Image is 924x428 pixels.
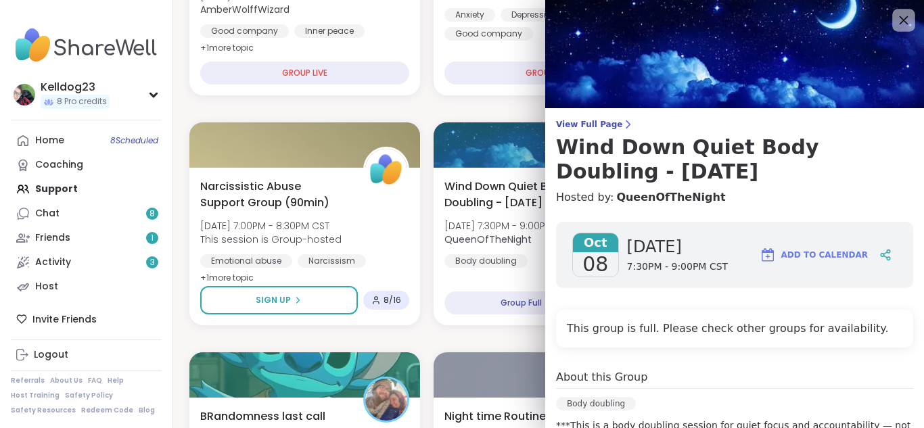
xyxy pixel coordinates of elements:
[501,8,568,22] div: Depression
[35,158,83,172] div: Coaching
[14,84,35,105] img: Kelldog23
[444,233,532,246] b: QueenOfTheNight
[627,260,729,274] span: 7:30PM - 9:00PM CST
[81,406,133,415] a: Redeem Code
[50,376,83,385] a: About Us
[444,62,653,85] div: GROUP LIVE
[11,307,162,331] div: Invite Friends
[444,291,599,314] div: Group Full
[34,348,68,362] div: Logout
[616,189,725,206] a: QueenOfTheNight
[444,254,528,268] div: Body doubling
[35,231,70,245] div: Friends
[200,3,290,16] b: AmberWolffWizard
[139,406,155,415] a: Blog
[200,62,409,85] div: GROUP LIVE
[200,24,289,38] div: Good company
[444,8,495,22] div: Anxiety
[627,236,729,258] span: [DATE]
[760,247,776,263] img: ShareWell Logomark
[35,134,64,147] div: Home
[11,153,162,177] a: Coaching
[11,128,162,153] a: Home8Scheduled
[556,369,647,385] h4: About this Group
[108,376,124,385] a: Help
[200,179,348,211] span: Narcissistic Abuse Support Group (90min)
[35,280,58,293] div: Host
[57,96,107,108] span: 8 Pro credits
[11,250,162,275] a: Activity3
[556,119,913,184] a: View Full PageWind Down Quiet Body Doubling - [DATE]
[567,320,902,337] h4: This group is full. Please check other groups for availability.
[149,208,155,220] span: 8
[41,80,110,95] div: Kelldog23
[11,406,76,415] a: Safety Resources
[556,397,636,410] div: Body doubling
[556,119,913,130] span: View Full Page
[556,135,913,184] h3: Wind Down Quiet Body Doubling - [DATE]
[200,286,358,314] button: Sign Up
[35,256,71,269] div: Activity
[35,207,60,220] div: Chat
[444,179,593,211] span: Wind Down Quiet Body Doubling - [DATE]
[110,135,158,146] span: 8 Scheduled
[444,219,574,233] span: [DATE] 7:30PM - 9:00PM CST
[200,233,342,246] span: This session is Group-hosted
[200,408,325,425] span: BRandomness last call
[365,149,407,191] img: ShareWell
[151,233,154,244] span: 1
[150,257,155,268] span: 3
[298,254,366,268] div: Narcissism
[11,275,162,299] a: Host
[754,239,874,271] button: Add to Calendar
[11,343,162,367] a: Logout
[11,391,60,400] a: Host Training
[573,233,618,252] span: Oct
[11,226,162,250] a: Friends1
[200,219,342,233] span: [DATE] 7:00PM - 8:30PM CST
[556,189,913,206] h4: Hosted by:
[88,376,102,385] a: FAQ
[384,295,401,306] span: 8 / 16
[444,27,533,41] div: Good company
[200,254,292,268] div: Emotional abuse
[582,252,608,277] span: 08
[365,379,407,421] img: BRandom502
[11,22,162,69] img: ShareWell Nav Logo
[11,376,45,385] a: Referrals
[294,24,365,38] div: Inner peace
[11,201,162,226] a: Chat8
[65,391,113,400] a: Safety Policy
[256,294,291,306] span: Sign Up
[781,249,868,261] span: Add to Calendar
